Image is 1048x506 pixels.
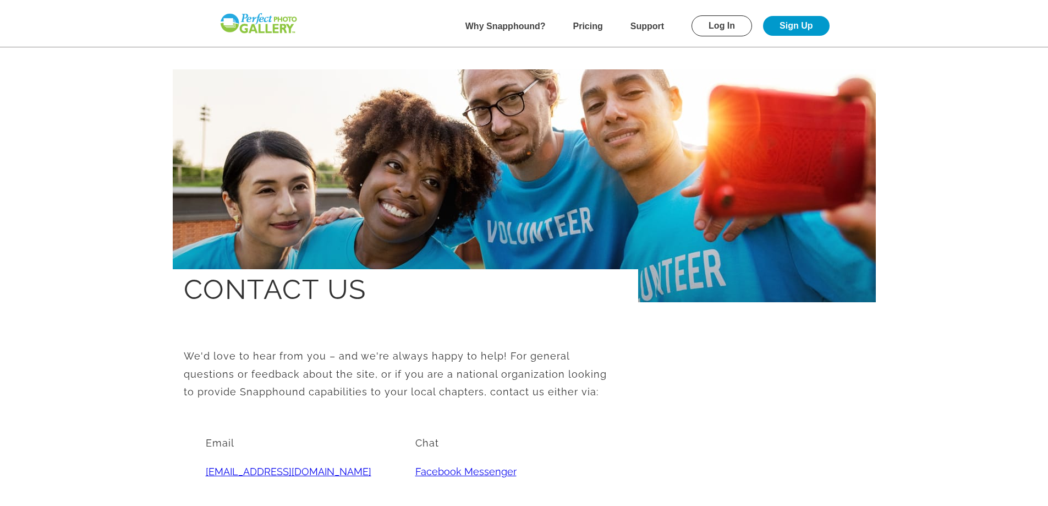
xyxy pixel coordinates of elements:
[415,466,517,477] a: Facebook Messenger
[465,21,546,31] a: Why Snapphound?
[206,434,316,463] p: Email
[692,15,752,36] a: Log In
[763,16,829,36] a: Sign Up
[415,434,517,463] p: Chat
[206,466,371,477] a: [EMAIL_ADDRESS][DOMAIN_NAME]
[173,269,547,303] h1: Contact Us
[173,69,876,302] img: support-header.faaa2578.jpg
[184,347,649,412] p: We'd love to hear from you – and we're always happy to help! For general questions or feedback ab...
[630,21,664,31] a: Support
[573,21,603,31] a: Pricing
[219,12,298,35] img: Snapphound Logo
